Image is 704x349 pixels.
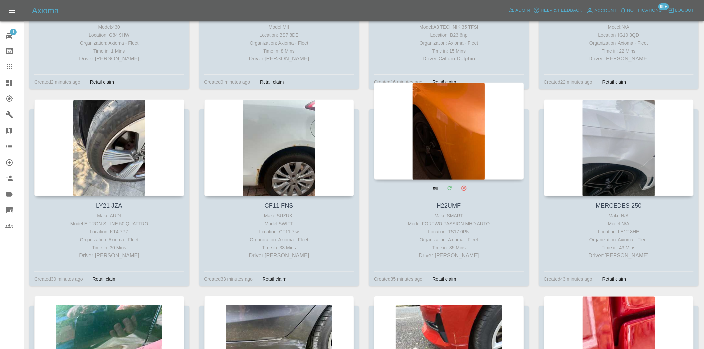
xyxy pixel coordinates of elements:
div: Make: SUZUKI [206,212,353,220]
div: Location: TS17 0PN [376,228,522,236]
div: Model: 430 [36,23,183,31]
h5: Axioma [32,5,59,16]
div: Time in: 1 Mins [36,47,183,55]
button: Logout [666,5,696,16]
div: Retail claim [428,78,461,86]
div: Location: BS7 8DE [206,31,353,39]
div: Location: B23 6np [376,31,522,39]
div: Location: CF11 7jw [206,228,353,236]
div: Created 16 minutes ago [374,78,423,86]
div: Retail claim [258,275,291,283]
div: Model: N/A [546,220,692,228]
a: MERCEDES 250 [596,202,642,209]
span: Help & Feedback [541,7,582,14]
p: Driver: [PERSON_NAME] [36,252,183,260]
span: 1 [10,29,17,35]
div: Organization: Axioma - Fleet [36,236,183,244]
button: Help & Feedback [532,5,584,16]
button: Open drawer [4,3,20,19]
div: Organization: Axioma - Fleet [376,39,522,47]
button: Notifications [618,5,664,16]
a: CF11 FNS [265,202,293,209]
a: Modify [443,181,456,195]
div: Make: AUDI [36,212,183,220]
div: Organization: Axioma - Fleet [36,39,183,47]
a: Admin [507,5,532,16]
span: Account [595,7,617,15]
div: Organization: Axioma - Fleet [206,236,353,244]
span: Logout [675,7,694,14]
div: Created 33 minutes ago [204,275,253,283]
a: Account [584,5,618,16]
div: Model: MII [206,23,353,31]
div: Model: N/A [546,23,692,31]
div: Created 43 minutes ago [544,275,593,283]
span: Admin [516,7,530,14]
p: Driver: [PERSON_NAME] [36,55,183,63]
div: Retail claim [597,275,631,283]
div: Organization: Axioma - Fleet [206,39,353,47]
div: Location: G84 9HW [36,31,183,39]
a: LY21 JZA [96,202,122,209]
div: Time in: 30 Mins [36,244,183,252]
div: Created 9 minutes ago [204,78,250,86]
div: Retail claim [597,78,631,86]
div: Model: FORTWO PASSION MHD AUTO [376,220,522,228]
div: Time in: 35 Mins [376,244,522,252]
p: Driver: [PERSON_NAME] [546,252,692,260]
div: Model: A3 TECHNIK 35 TFSI [376,23,522,31]
p: Driver: Callum Dolphin [376,55,522,63]
span: Notifications [627,7,662,14]
div: Organization: Axioma - Fleet [546,236,692,244]
div: Location: IG10 3QD [546,31,692,39]
a: H22UMF [437,202,461,209]
div: Retail claim [88,275,122,283]
div: Created 35 minutes ago [374,275,423,283]
div: Created 2 minutes ago [34,78,80,86]
div: Time in: 15 Mins [376,47,522,55]
div: Make: N/A [546,212,692,220]
div: Time in: 43 Mins [546,244,692,252]
p: Driver: [PERSON_NAME] [206,252,353,260]
p: Driver: [PERSON_NAME] [376,252,522,260]
div: Retail claim [428,275,461,283]
div: Retail claim [85,78,119,86]
div: Location: KT4 7PZ [36,228,183,236]
a: View [429,181,442,195]
div: Created 30 minutes ago [34,275,83,283]
div: Retail claim [255,78,289,86]
div: Make: SMART [376,212,522,220]
button: Archive [457,181,471,195]
div: Time in: 33 Mins [206,244,353,252]
span: 99+ [658,3,669,10]
p: Driver: [PERSON_NAME] [206,55,353,63]
div: Organization: Axioma - Fleet [546,39,692,47]
div: Model: SWIFT [206,220,353,228]
div: Location: LE12 8HE [546,228,692,236]
div: Organization: Axioma - Fleet [376,236,522,244]
div: Created 22 minutes ago [544,78,593,86]
div: Model: E-TRON S LINE 50 QUATTRO [36,220,183,228]
div: Time in: 22 Mins [546,47,692,55]
p: Driver: [PERSON_NAME] [546,55,692,63]
div: Time in: 8 Mins [206,47,353,55]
